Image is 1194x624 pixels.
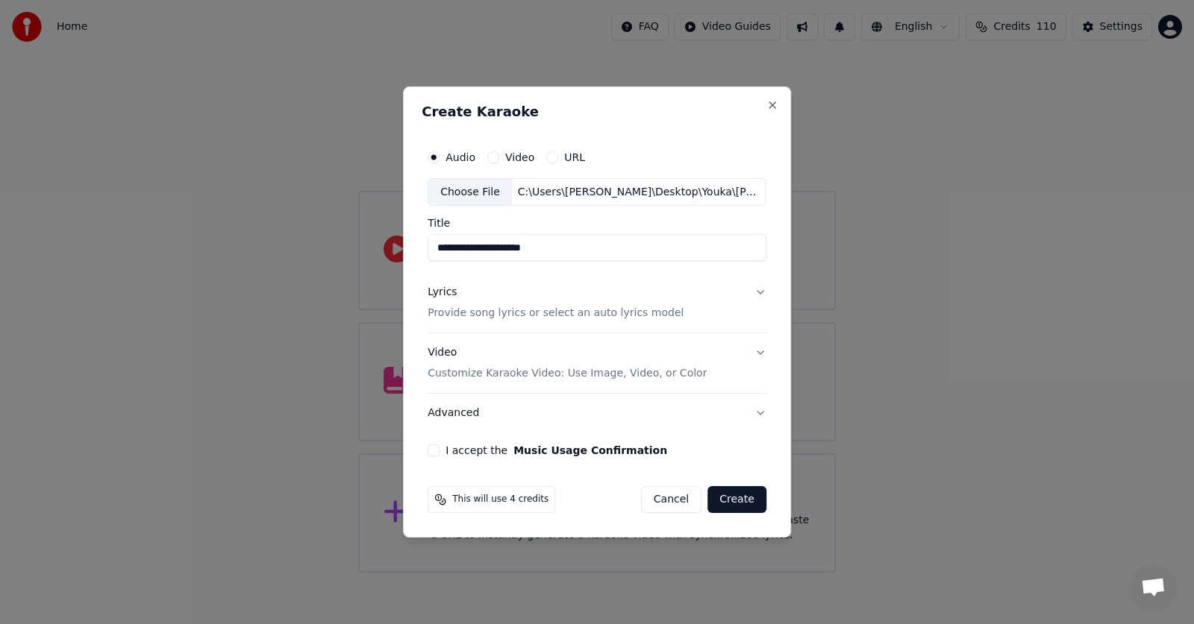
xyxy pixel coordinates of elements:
button: Create [707,486,766,513]
button: I accept the [513,445,667,456]
button: LyricsProvide song lyrics or select an auto lyrics model [428,274,766,333]
p: Provide song lyrics or select an auto lyrics model [428,306,684,321]
button: Cancel [641,486,701,513]
label: I accept the [446,445,667,456]
p: Customize Karaoke Video: Use Image, Video, or Color [428,366,707,381]
label: URL [564,152,585,163]
label: Title [428,218,766,229]
div: Video [428,346,707,382]
div: Lyrics [428,286,457,300]
span: This will use 4 credits [452,494,548,505]
button: VideoCustomize Karaoke Video: Use Image, Video, or Color [428,334,766,394]
div: Choose File [428,179,512,206]
div: C:\Users\[PERSON_NAME]\Desktop\Youka\[PERSON_NAME] (Ft. [PERSON_NAME]) - Ladylike.mp3 [512,185,766,200]
h2: Create Karaoke [422,105,772,119]
label: Audio [446,152,475,163]
label: Video [505,152,534,163]
button: Advanced [428,394,766,432]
